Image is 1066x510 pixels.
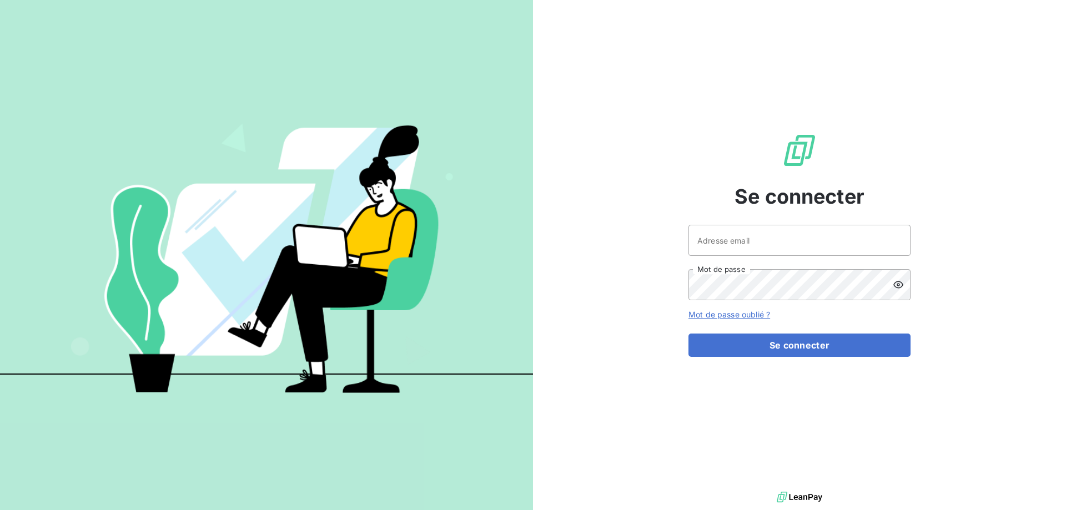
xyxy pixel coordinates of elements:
[777,489,822,506] img: logo
[688,310,770,319] a: Mot de passe oublié ?
[735,181,864,211] span: Se connecter
[688,225,911,256] input: placeholder
[688,334,911,357] button: Se connecter
[782,133,817,168] img: Logo LeanPay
